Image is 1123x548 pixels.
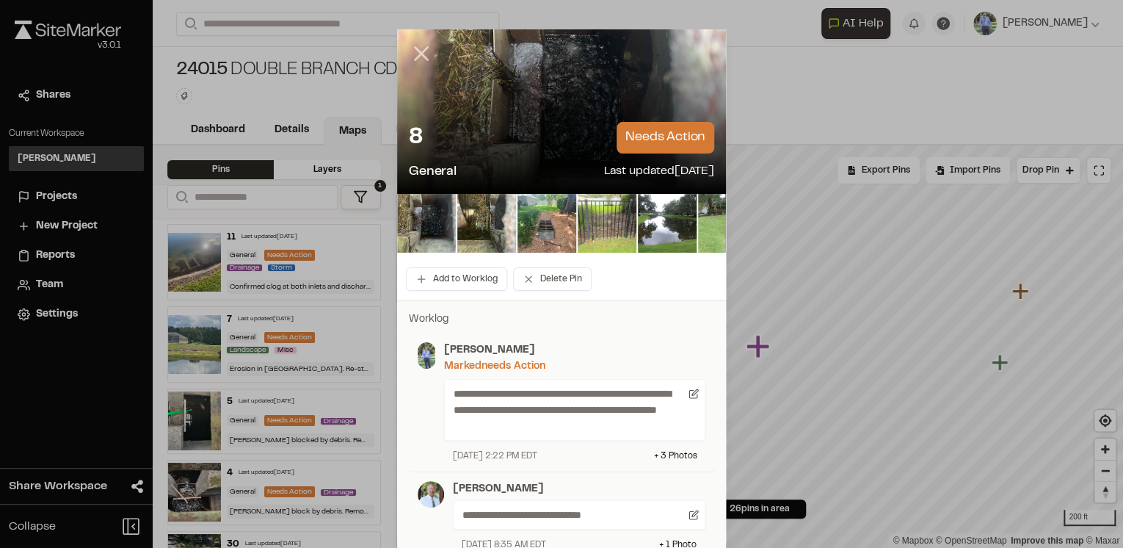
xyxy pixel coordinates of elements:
[418,481,444,508] img: photo
[444,342,705,358] p: [PERSON_NAME]
[653,450,697,463] div: + 3 Photo s
[604,162,714,182] p: Last updated [DATE]
[453,481,705,497] p: [PERSON_NAME]
[418,342,435,369] img: photo
[457,194,516,253] img: file
[409,123,423,153] p: 8
[698,194,757,253] img: file
[578,194,636,253] img: file
[406,267,507,291] button: Add to Worklog
[409,311,714,328] p: Worklog
[397,194,456,253] img: file
[638,194,697,253] img: file
[444,358,545,375] div: Marked needs action
[453,450,537,463] div: [DATE] 2:22 PM EDT
[617,122,714,154] p: needs action
[517,194,576,253] img: file
[409,162,457,182] p: General
[513,267,592,291] button: Delete Pin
